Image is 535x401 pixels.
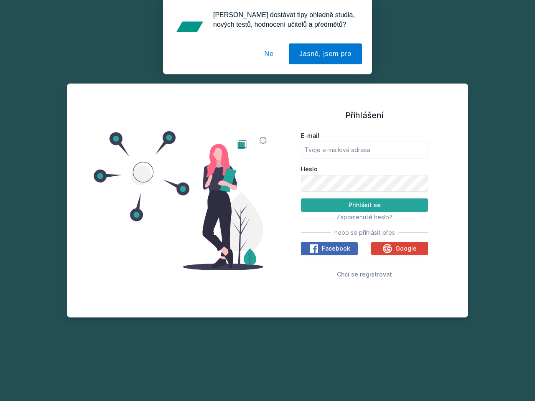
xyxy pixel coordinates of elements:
[206,10,362,29] div: [PERSON_NAME] dostávat tipy ohledně studia, nových testů, hodnocení učitelů a předmětů?
[371,242,428,255] button: Google
[301,165,428,173] label: Heslo
[322,244,350,253] span: Facebook
[301,109,428,122] h1: Přihlášení
[173,10,206,43] img: notification icon
[301,198,428,212] button: Přihlásit se
[301,142,428,158] input: Tvoje e-mailová adresa
[254,43,284,64] button: Ne
[395,244,417,253] span: Google
[336,213,392,221] span: Zapomenuté heslo?
[337,269,392,279] button: Chci se registrovat
[334,228,395,237] span: nebo se přihlásit přes
[289,43,362,64] button: Jasně, jsem pro
[337,271,392,278] span: Chci se registrovat
[301,132,428,140] label: E-mail
[301,242,358,255] button: Facebook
